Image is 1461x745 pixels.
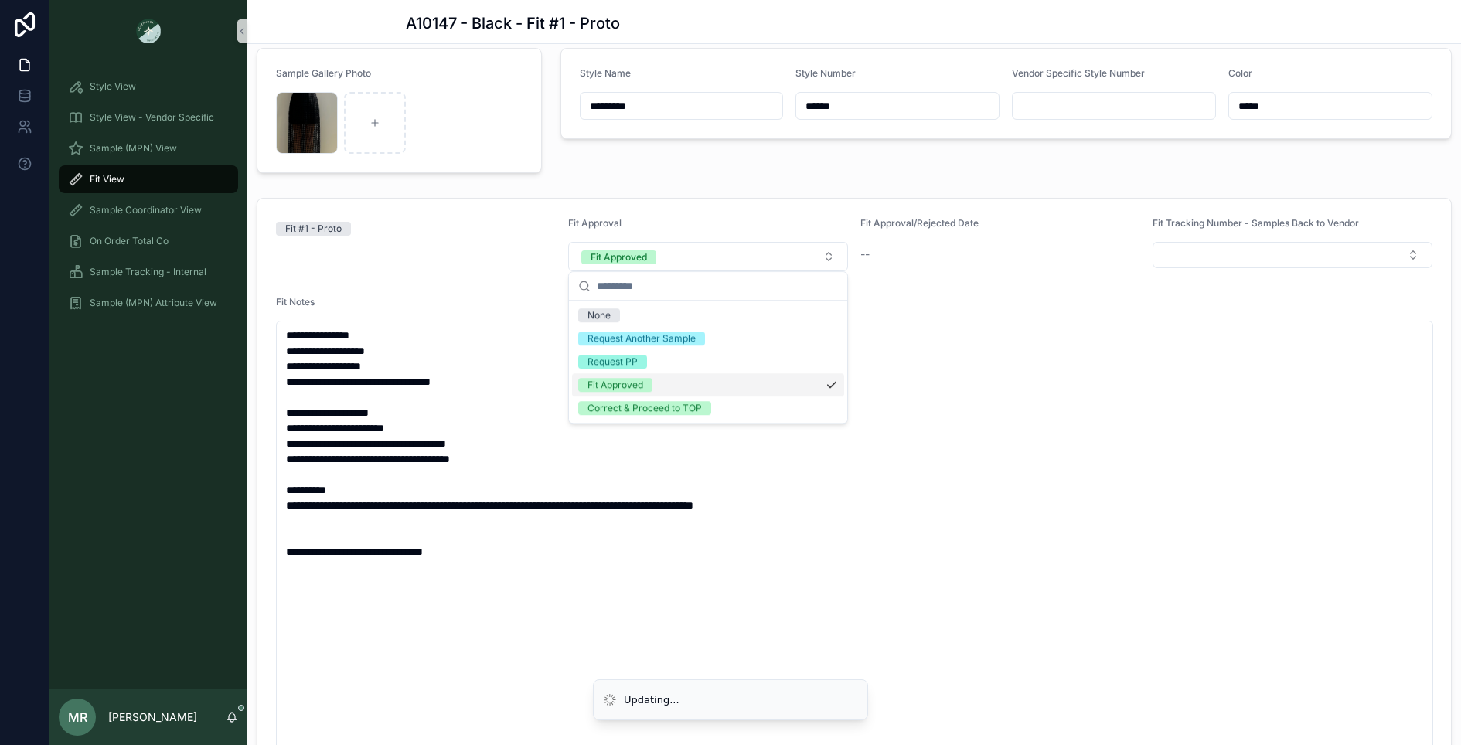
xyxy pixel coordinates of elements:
span: Fit Tracking Number - Samples Back to Vendor [1153,217,1359,229]
span: Color [1228,67,1252,79]
span: Fit View [90,173,124,185]
span: On Order Total Co [90,235,169,247]
span: Sample Tracking - Internal [90,266,206,278]
h1: A10147 - Black - Fit #1 - Proto [406,12,620,34]
span: MR [68,708,87,726]
span: Style Name [580,67,631,79]
div: scrollable content [49,62,247,337]
a: Sample Coordinator View [59,196,238,224]
div: None [587,308,611,322]
a: Fit View [59,165,238,193]
span: Style View [90,80,136,93]
a: Sample (MPN) Attribute View [59,289,238,317]
div: Fit #1 - Proto [285,222,342,236]
div: Request PP [587,355,638,369]
span: -- [860,247,870,262]
a: Style View - Vendor Specific [59,104,238,131]
span: Sample (MPN) View [90,142,177,155]
a: Style View [59,73,238,100]
span: Style Number [795,67,856,79]
button: Select Button [568,242,848,271]
div: Request Another Sample [587,332,696,345]
span: Fit Notes [276,296,315,308]
a: Sample Tracking - Internal [59,258,238,286]
a: Sample (MPN) View [59,134,238,162]
div: Suggestions [569,301,847,423]
div: Fit Approved [587,378,643,392]
span: Sample Gallery Photo [276,67,371,79]
p: [PERSON_NAME] [108,709,197,725]
img: App logo [136,19,161,43]
div: Updating... [624,692,679,708]
span: Vendor Specific Style Number [1012,67,1145,79]
span: Fit Approval/Rejected Date [860,217,979,229]
div: Fit Approved [591,250,647,264]
button: Select Button [1153,242,1432,268]
span: Fit Approval [568,217,622,229]
span: Sample (MPN) Attribute View [90,297,217,309]
a: On Order Total Co [59,227,238,255]
div: Correct & Proceed to TOP [587,401,702,415]
span: Style View - Vendor Specific [90,111,214,124]
span: Sample Coordinator View [90,204,202,216]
